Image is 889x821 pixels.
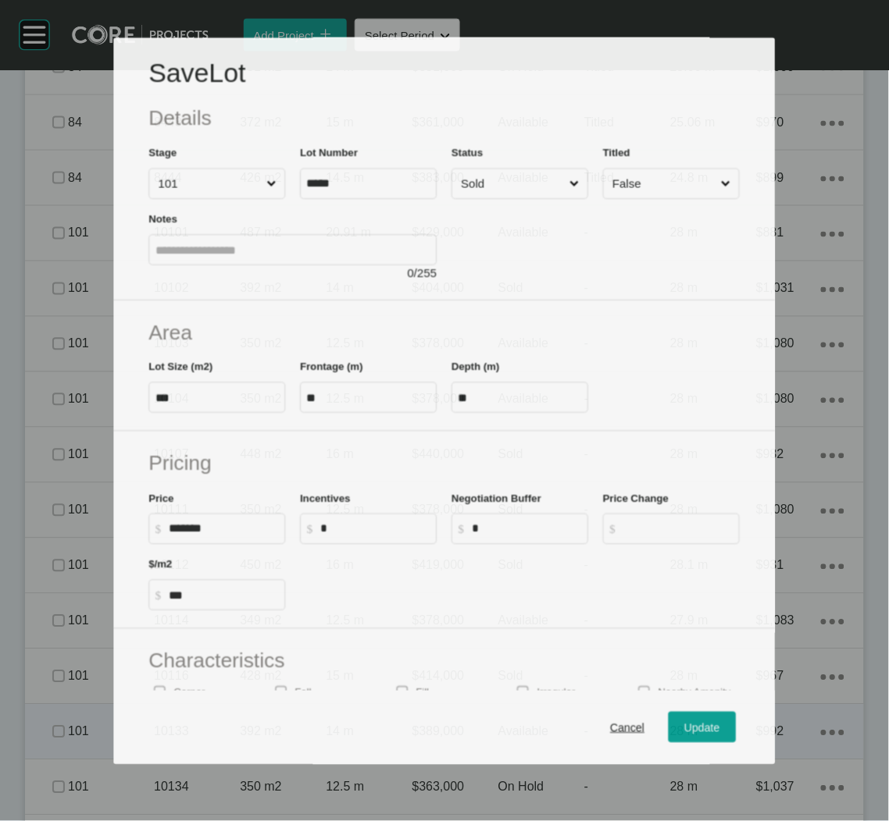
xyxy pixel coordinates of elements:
p: $414,000 [412,668,498,685]
p: $1,031 [756,280,821,297]
p: $931 [756,557,821,574]
p: Available [498,391,584,408]
p: 28.1 m [670,557,756,574]
p: 12.5 m [326,391,412,408]
p: 392 m2 [240,723,326,741]
p: 8443 [154,114,240,131]
p: 101 [68,446,154,464]
p: 10104 [154,391,240,408]
p: $1,080 [756,391,821,408]
p: On Hold [498,779,584,796]
p: 10103 [154,336,240,353]
p: 10111 [154,502,240,519]
p: - [584,225,670,242]
img: core-logo-dark.3138cae2.png [72,25,209,45]
p: 487 m2 [240,225,326,242]
p: 448 m2 [240,446,326,464]
p: Available [498,169,584,187]
p: - [584,668,670,685]
button: Add Project [244,19,347,52]
p: 101 [68,225,154,242]
p: Available [498,723,584,741]
p: 28 m [670,336,756,353]
p: Sold [498,502,584,519]
p: 101 [68,668,154,685]
p: 101 [68,557,154,574]
p: $982 [756,446,821,464]
p: 10112 [154,557,240,574]
p: $429,000 [412,225,498,242]
p: 10133 [154,723,240,741]
p: - [584,613,670,630]
p: 24.8 m [670,169,756,187]
p: - [584,779,670,796]
p: 25.06 m [670,114,756,131]
p: - [584,280,670,297]
p: 10102 [154,280,240,297]
p: 350 m2 [240,779,326,796]
p: 426 m2 [240,169,326,187]
p: 372 m2 [240,114,326,131]
p: 28 m [670,280,756,297]
p: $363,000 [412,779,498,796]
p: 15 m [326,668,412,685]
p: 10116 [154,668,240,685]
p: $967 [756,668,821,685]
p: $1,083 [756,613,821,630]
p: 28 m [670,668,756,685]
p: 350 m2 [240,336,326,353]
p: - [584,391,670,408]
p: 28 m [670,723,756,741]
p: 16 m [326,557,412,574]
p: 392 m2 [240,280,326,297]
p: 10114 [154,613,240,630]
p: Titled [584,169,670,187]
p: 101 [68,336,154,353]
p: $378,000 [412,502,498,519]
p: $1,037 [756,779,821,796]
p: 14 m [326,723,412,741]
button: Select Period [355,19,460,52]
p: Titled [584,114,670,131]
p: 14.5 m [326,169,412,187]
p: Available [498,336,584,353]
p: 10101 [154,225,240,242]
p: 349 m2 [240,613,326,630]
p: $419,000 [412,557,498,574]
p: 28 m [670,779,756,796]
p: 101 [68,391,154,408]
p: 10107 [154,446,240,464]
span: Add Project [253,29,314,42]
span: Select Period [365,29,434,42]
p: 28 m [670,446,756,464]
p: Available [498,613,584,630]
p: 28 m [670,391,756,408]
p: - [584,557,670,574]
p: 27.9 m [670,613,756,630]
p: 12.5 m [326,779,412,796]
p: 10134 [154,779,240,796]
p: 20.91 m [326,225,412,242]
p: $1,080 [756,502,821,519]
p: $1,080 [756,336,821,353]
p: - [584,336,670,353]
p: 101 [68,779,154,796]
p: $383,000 [412,169,498,187]
p: 84 [68,114,154,131]
p: Sold [498,668,584,685]
p: 12.5 m [326,502,412,519]
p: Sold [498,557,584,574]
p: $378,000 [412,391,498,408]
p: $440,000 [412,446,498,464]
p: 350 m2 [240,391,326,408]
p: 101 [68,502,154,519]
p: 428 m2 [240,668,326,685]
p: $899 [756,169,821,187]
p: 350 m2 [240,502,326,519]
p: 16 m [326,446,412,464]
p: $378,000 [412,613,498,630]
p: Sold [498,280,584,297]
p: - [584,502,670,519]
p: 8444 [154,169,240,187]
p: 28 m [670,502,756,519]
